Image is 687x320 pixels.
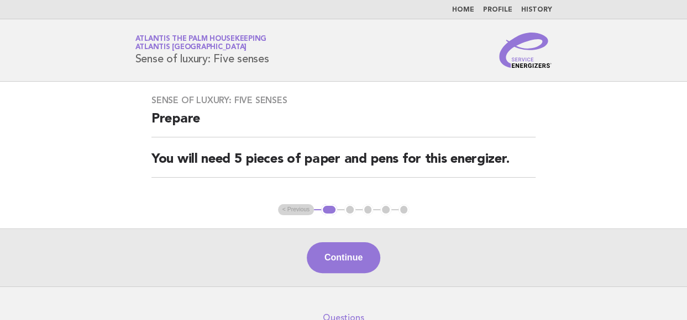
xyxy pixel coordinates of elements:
h2: You will need 5 pieces of paper and pens for this energizer. [151,151,536,178]
span: Atlantis [GEOGRAPHIC_DATA] [135,44,247,51]
img: Service Energizers [499,33,552,68]
button: Continue [307,242,380,273]
h2: Prepare [151,110,536,137]
a: Home [452,7,474,13]
a: Profile [483,7,512,13]
h1: Sense of luxury: Five senses [135,36,269,65]
a: Atlantis The Palm HousekeepingAtlantis [GEOGRAPHIC_DATA] [135,35,267,51]
h3: Sense of luxury: Five senses [151,95,536,106]
button: 1 [321,204,337,215]
a: History [521,7,552,13]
